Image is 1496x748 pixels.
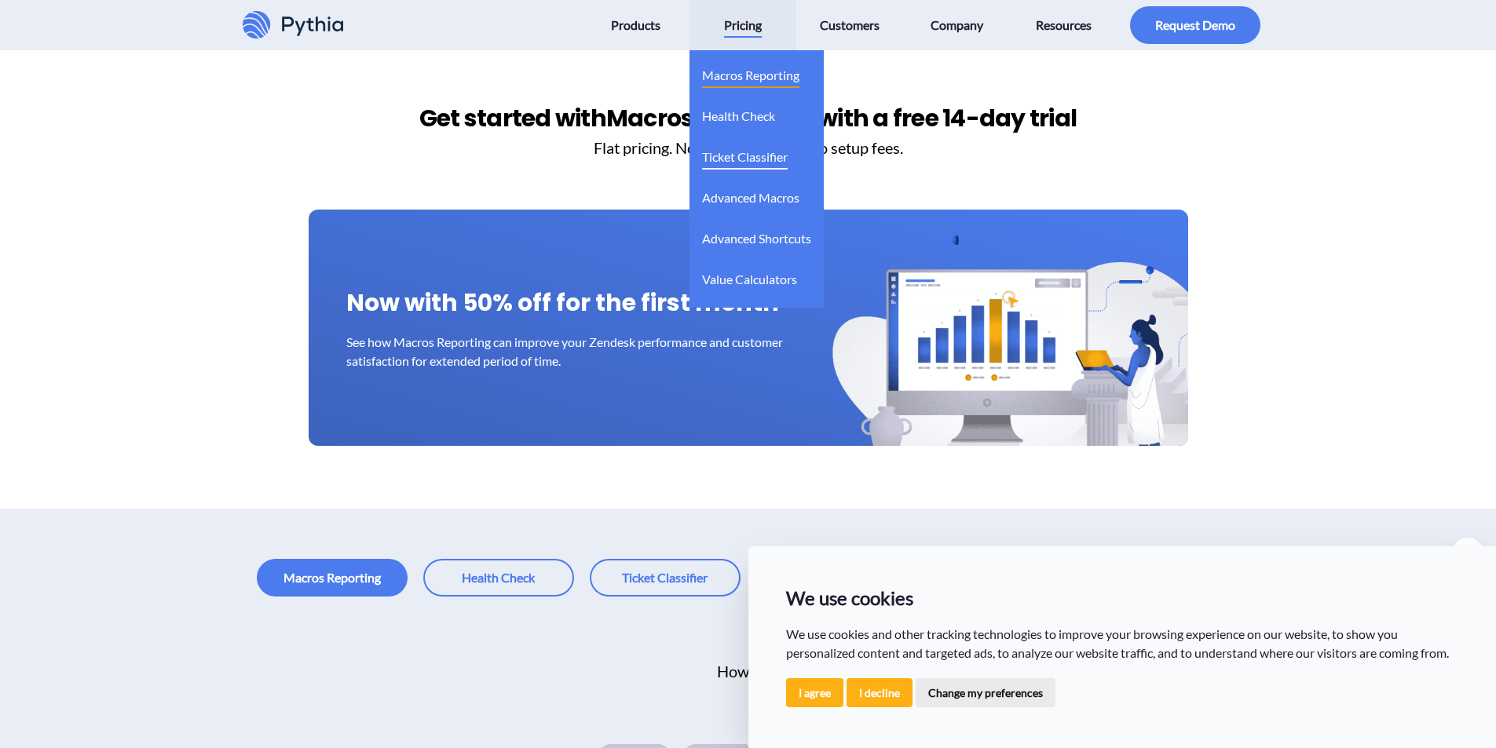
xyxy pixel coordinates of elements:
[702,132,788,173] a: Ticket Classifier
[702,254,797,295] a: Value Calculators
[702,226,811,251] span: Advanced Shortcuts
[786,625,1459,662] p: We use cookies and other tracking technologies to improve your browsing experience on our website...
[9,13,210,25] h1: Pythia
[702,91,775,132] a: Health Check
[702,50,799,91] a: Macros Reporting
[931,13,983,38] span: Company
[611,13,660,38] span: Products
[847,678,913,707] button: I decline
[1036,13,1092,38] span: Resources
[702,104,775,129] span: Health Check
[702,144,788,170] span: Ticket Classifier
[792,210,1264,561] img: Macros Reporting Discount Banner
[702,267,797,292] span: Value Calculators
[786,584,1459,612] p: We use cookies
[786,678,843,707] button: I agree
[346,333,799,370] p: See how Macros Reporting can improve your Zendesk performance and customer satisfaction for exten...
[346,285,1150,320] h1: Now with 50% off for the first month
[916,678,1055,707] button: Change my preferences
[551,659,1166,683] div: How many tickets do you have per month?
[1452,538,1483,569] iframe: Close message from Pythia
[702,185,799,210] span: Advanced Macros
[820,13,880,38] span: Customers
[702,173,799,213] a: Advanced Macros
[9,33,200,93] span: Hello 👋 Looking for a cheap and accurate tool to classify and triage your Zendesk tickets? Try ou...
[702,63,799,88] span: Macros Reporting
[1226,538,1483,679] div: Pythia says "Hello 👋 Looking for a cheap and accurate tool to classify and triage your Zendesk ti...
[724,13,762,38] span: Pricing
[702,213,811,254] a: Advanced Shortcuts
